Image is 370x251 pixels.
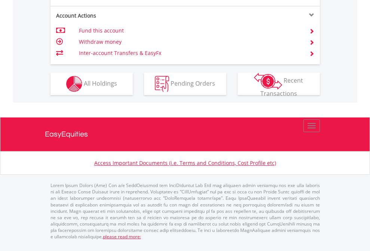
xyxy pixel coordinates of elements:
[45,117,325,151] a: EasyEquities
[79,36,300,48] td: Withdraw money
[254,73,282,89] img: transactions-zar-wht.png
[79,48,300,59] td: Inter-account Transfers & EasyFx
[144,73,226,95] button: Pending Orders
[66,76,82,92] img: holdings-wht.png
[171,79,215,87] span: Pending Orders
[238,73,320,95] button: Recent Transactions
[84,79,117,87] span: All Holdings
[51,12,185,19] div: Account Actions
[51,182,320,240] p: Lorem Ipsum Dolors (Ame) Con a/e SeddOeiusmod tem InciDiduntut Lab Etd mag aliquaen admin veniamq...
[103,233,141,240] a: please read more:
[79,25,300,36] td: Fund this account
[155,76,169,92] img: pending_instructions-wht.png
[51,73,133,95] button: All Holdings
[94,159,276,166] a: Access Important Documents (i.e. Terms and Conditions, Cost Profile etc)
